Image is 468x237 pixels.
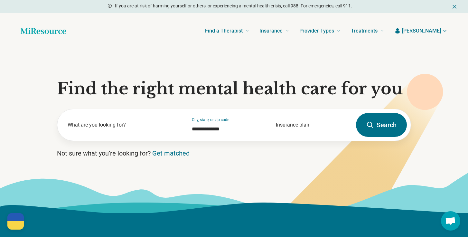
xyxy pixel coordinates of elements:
[351,26,378,35] span: Treatments
[68,121,176,129] label: What are you looking for?
[152,149,190,157] a: Get matched
[299,18,341,44] a: Provider Types
[451,3,458,10] button: Dismiss
[57,79,411,99] h1: Find the right mental health care for you
[259,18,289,44] a: Insurance
[356,113,407,137] button: Search
[299,26,334,35] span: Provider Types
[205,18,249,44] a: Find a Therapist
[57,149,411,158] p: Not sure what you’re looking for?
[259,26,283,35] span: Insurance
[402,27,441,35] span: [PERSON_NAME]
[21,24,66,37] a: Home page
[205,26,243,35] span: Find a Therapist
[115,3,352,9] p: If you are at risk of harming yourself or others, or experiencing a mental health crisis, call 98...
[441,211,460,231] div: Open chat
[394,27,447,35] button: [PERSON_NAME]
[351,18,384,44] a: Treatments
